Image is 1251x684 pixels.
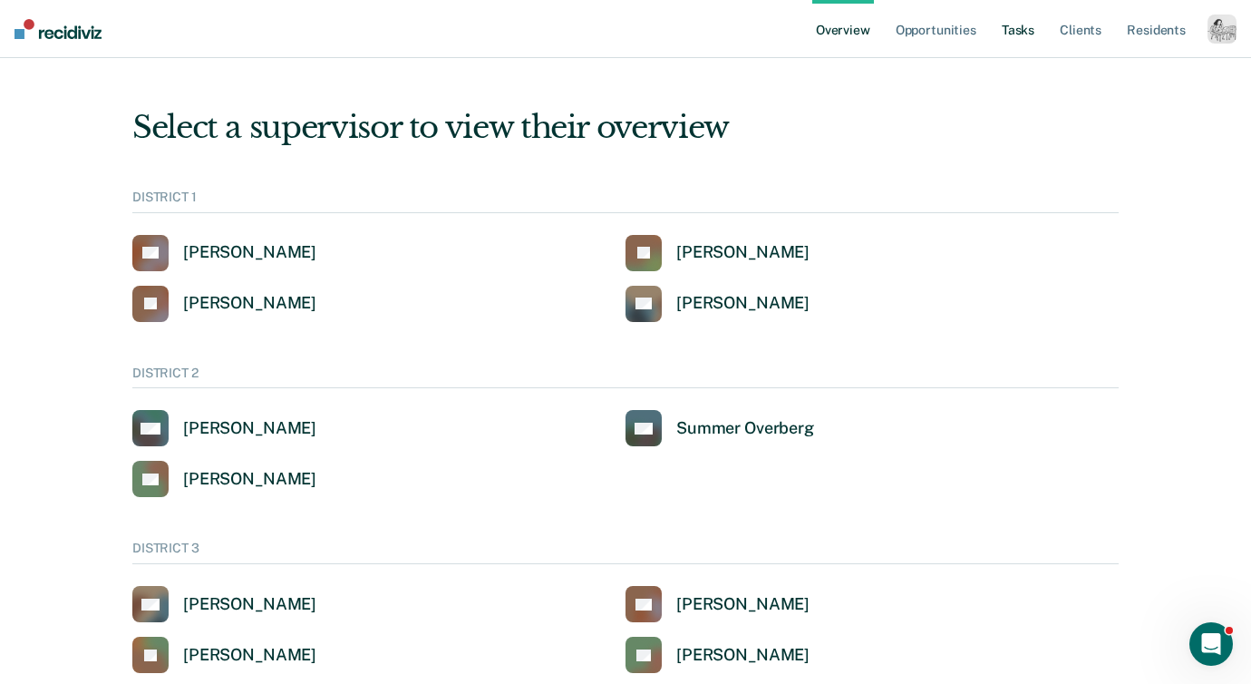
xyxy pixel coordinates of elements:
a: [PERSON_NAME] [132,586,316,622]
div: [PERSON_NAME] [183,594,316,615]
div: [PERSON_NAME] [676,645,810,666]
div: DISTRICT 2 [132,366,1119,389]
div: [PERSON_NAME] [676,242,810,263]
a: [PERSON_NAME] [625,235,810,271]
div: Select a supervisor to view their overview [132,109,1119,146]
a: [PERSON_NAME] [132,637,316,673]
div: [PERSON_NAME] [183,645,316,666]
iframe: Intercom live chat [1189,622,1233,666]
div: Summer Overberg [676,418,814,439]
a: [PERSON_NAME] [625,637,810,673]
a: [PERSON_NAME] [625,586,810,622]
div: DISTRICT 1 [132,190,1119,213]
a: [PERSON_NAME] [625,286,810,322]
a: [PERSON_NAME] [132,235,316,271]
div: [PERSON_NAME] [676,594,810,615]
a: [PERSON_NAME] [132,461,316,497]
a: [PERSON_NAME] [132,410,316,446]
div: [PERSON_NAME] [183,418,316,439]
div: [PERSON_NAME] [183,293,316,314]
img: Recidiviz [15,19,102,39]
a: [PERSON_NAME] [132,286,316,322]
div: [PERSON_NAME] [183,242,316,263]
a: Summer Overberg [625,410,814,446]
div: [PERSON_NAME] [183,469,316,490]
div: DISTRICT 3 [132,541,1119,564]
div: [PERSON_NAME] [676,293,810,314]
